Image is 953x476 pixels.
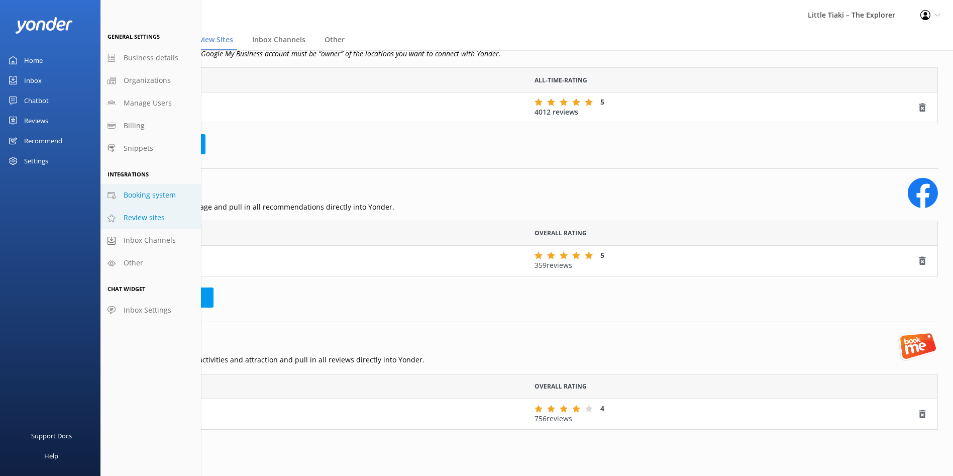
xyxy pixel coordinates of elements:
div: grid [116,246,938,276]
span: Other [124,257,143,268]
div: Chatbot [24,90,49,111]
a: Whale Watch Kaikoura [124,409,519,420]
h2: Facebook [116,178,394,197]
div: Whale Watch Kaikōura [124,97,519,119]
span: Manage Users [124,98,172,109]
img: yonder-white-logo.png [15,17,73,34]
span: All-time-rating [535,75,587,85]
span: Inbox Settings [124,305,171,316]
div: Help [44,446,58,466]
span: Billing [124,120,145,131]
span: Organizations [124,75,171,86]
span: Inbox Channels [124,235,176,246]
span: Inbox Channels [252,35,305,45]
a: Organizations [100,69,201,92]
a: Other [100,252,201,274]
div: Support Docs [31,426,72,446]
a: Snippets [100,137,201,160]
a: Booking system [100,184,201,207]
p: Connect your Facebook page and pull in all recommendations directly into Yonder. [116,202,394,213]
i: Please note, the connected Google My Business account must be “owner” of the locations you want t... [116,49,501,58]
div: row [116,246,938,276]
div: 756 reviews [535,404,918,424]
span: Review sites [124,212,165,223]
a: Business details [100,47,201,69]
span: Booking system [124,189,176,201]
span: Snippets [124,143,153,154]
span: 5 [600,97,604,107]
p: Add your Bookme tours, activities and attraction and pull in all reviews directly into Yonder. [116,354,425,365]
a: Billing [100,115,201,137]
div: grid [116,92,938,123]
a: Review sites [100,207,201,229]
div: Recommend [24,131,62,151]
div: 4012 reviews [535,97,918,118]
a: Inbox Channels [100,229,201,252]
div: Home [24,50,43,70]
span: Overall Rating [535,228,587,238]
div: grid [116,399,938,429]
span: Integrations [108,170,149,178]
div: Settings [24,151,48,171]
span: Other [325,35,345,45]
span: General Settings [108,33,160,40]
img: bookme_logo.svg [898,331,938,361]
span: Business details [124,52,178,63]
span: Overall Rating [535,382,587,391]
span: Review Sites [191,35,233,45]
div: Reviews [24,111,48,131]
a: Manage Users [100,92,201,115]
div: 359 reviews [535,250,918,271]
div: Whale Watch Kaikoura [124,255,519,266]
h2: BookMe [116,331,425,350]
p: [GEOGRAPHIC_DATA] [124,108,519,119]
div: Inbox [24,70,42,90]
span: Chat Widget [108,285,145,293]
span: 5 [600,250,604,260]
span: 4 [600,404,604,413]
a: Inbox Settings [100,299,201,322]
